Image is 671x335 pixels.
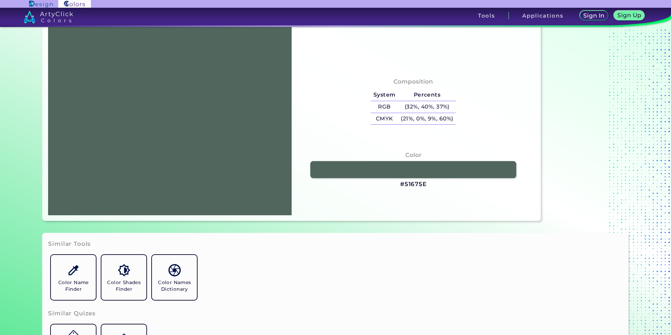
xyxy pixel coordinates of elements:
h5: System [371,89,398,101]
img: icon_color_names_dictionary.svg [168,264,181,276]
h3: #51675E [400,180,427,189]
h5: RGB [371,101,398,113]
a: Color Name Finder [48,252,99,303]
h5: Color Name Finder [54,279,93,293]
img: icon_color_shades.svg [118,264,130,276]
a: Color Shades Finder [99,252,149,303]
h3: Similar Tools [48,240,91,248]
h5: Percents [398,89,456,101]
h4: Composition [393,77,433,87]
img: ArtyClick Design logo [29,1,53,7]
h5: (32%, 40%, 37%) [398,101,456,113]
h3: Similar Quizes [48,309,96,318]
a: Sign Up [614,11,645,20]
a: Sign In [580,11,609,20]
h5: Sign In [583,13,604,18]
a: Color Names Dictionary [149,252,200,303]
h5: CMYK [371,113,398,125]
img: icon_color_name_finder.svg [67,264,80,276]
h3: Applications [522,13,563,18]
h5: Color Shades Finder [104,279,144,293]
h5: (21%, 0%, 9%, 60%) [398,113,456,125]
h5: Sign Up [617,12,641,18]
h5: Color Names Dictionary [155,279,194,293]
img: logo_artyclick_colors_white.svg [24,11,73,23]
h4: Color [405,150,421,160]
h3: Tools [478,13,495,18]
